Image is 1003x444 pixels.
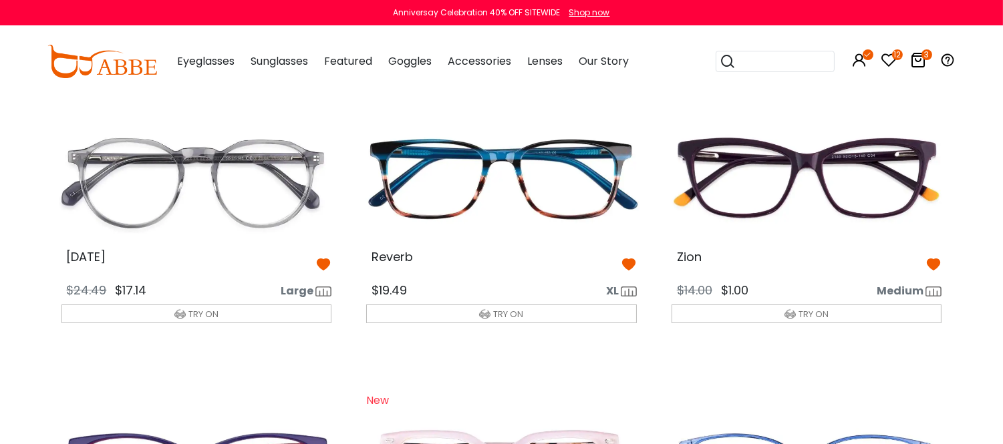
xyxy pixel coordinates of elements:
div: Anniversay Celebration 40% OFF SITEWIDE [394,7,561,19]
img: tryon [784,308,796,320]
span: $19.49 [372,282,407,298]
span: Accessories [448,53,511,69]
span: Medium [877,283,923,299]
span: Eyeglasses [177,53,235,69]
div: Shop now [569,7,610,19]
span: TRY ON [188,308,219,320]
span: TRY ON [799,308,829,320]
button: TRY ON [672,304,942,323]
i: 3 [921,49,932,60]
a: Shop now [563,7,610,18]
a: 3 [911,55,927,70]
span: Lenses [527,53,563,69]
i: 12 [892,49,903,60]
span: TRY ON [493,308,523,320]
img: abbeglasses.com [47,45,157,78]
button: TRY ON [61,304,332,323]
span: Sunglasses [251,53,308,69]
img: size ruler [315,286,331,297]
img: size ruler [925,286,942,297]
span: Goggles [388,53,432,69]
span: Zion [677,248,702,265]
span: $1.00 [721,282,748,298]
span: Large [281,283,313,299]
img: tryon [479,308,490,320]
a: 12 [881,55,897,70]
span: $14.00 [677,282,712,298]
span: [DATE] [67,248,106,265]
span: Reverb [372,248,413,265]
img: size ruler [621,286,637,297]
span: Our Story [579,53,629,69]
span: $17.14 [116,282,147,298]
img: tryon [174,308,186,320]
button: TRY ON [366,304,637,323]
span: $24.49 [67,282,107,298]
div: New [366,385,433,421]
span: XL [606,283,619,299]
span: Featured [324,53,372,69]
